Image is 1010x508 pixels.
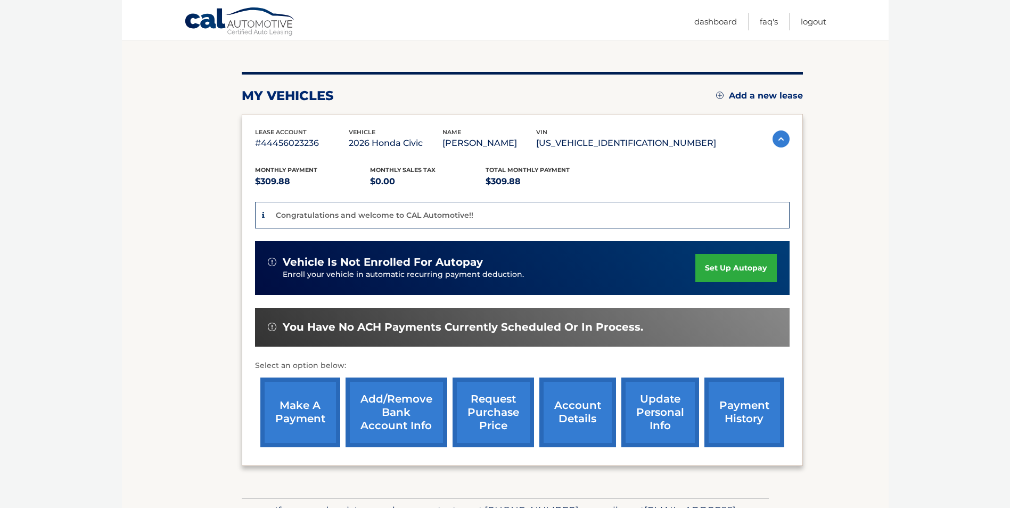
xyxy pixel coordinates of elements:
a: set up autopay [695,254,776,282]
img: alert-white.svg [268,323,276,331]
span: Total Monthly Payment [486,166,570,174]
a: Dashboard [694,13,737,30]
img: accordion-active.svg [773,130,790,148]
span: You have no ACH payments currently scheduled or in process. [283,321,643,334]
a: request purchase price [453,378,534,447]
a: make a payment [260,378,340,447]
p: [PERSON_NAME] [442,136,536,151]
img: alert-white.svg [268,258,276,266]
p: 2026 Honda Civic [349,136,442,151]
a: update personal info [621,378,699,447]
span: lease account [255,128,307,136]
span: Monthly sales Tax [370,166,436,174]
a: account details [539,378,616,447]
p: Select an option below: [255,359,790,372]
a: payment history [704,378,784,447]
p: #44456023236 [255,136,349,151]
img: add.svg [716,92,724,99]
p: Congratulations and welcome to CAL Automotive!! [276,210,473,220]
p: $309.88 [255,174,371,189]
a: Logout [801,13,826,30]
p: $309.88 [486,174,601,189]
p: $0.00 [370,174,486,189]
a: Cal Automotive [184,7,296,38]
p: [US_VEHICLE_IDENTIFICATION_NUMBER] [536,136,716,151]
span: vin [536,128,547,136]
a: Add/Remove bank account info [346,378,447,447]
span: vehicle is not enrolled for autopay [283,256,483,269]
span: name [442,128,461,136]
a: FAQ's [760,13,778,30]
h2: my vehicles [242,88,334,104]
span: vehicle [349,128,375,136]
p: Enroll your vehicle in automatic recurring payment deduction. [283,269,696,281]
a: Add a new lease [716,91,803,101]
span: Monthly Payment [255,166,317,174]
